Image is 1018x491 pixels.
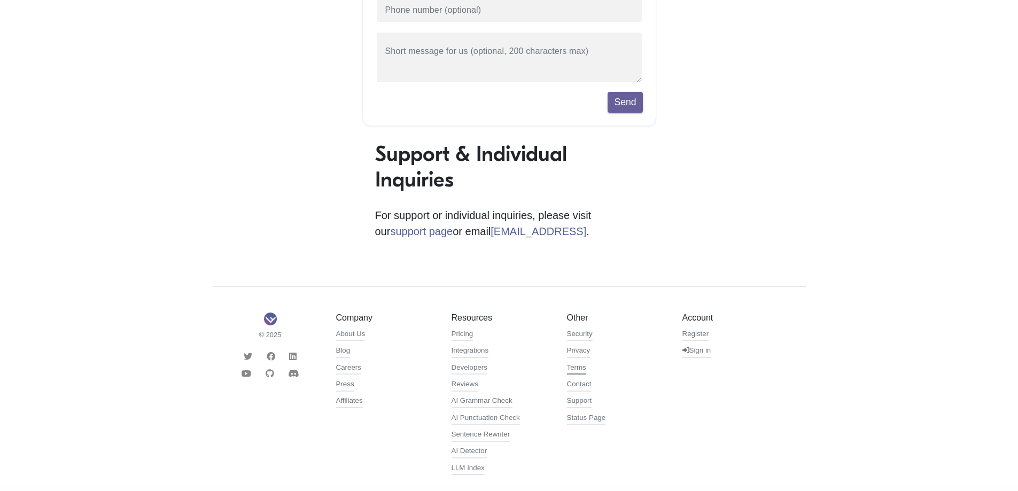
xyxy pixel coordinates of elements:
a: Developers [452,362,487,375]
i: Github [266,369,274,378]
img: Sapling Logo [264,313,277,325]
h1: Support & Individual Inquiries [375,141,643,192]
a: Reviews [452,379,478,392]
a: LLM Index [452,463,485,476]
i: LinkedIn [289,352,297,361]
a: AI Detector [452,446,487,458]
i: Discord [288,369,299,378]
a: Careers [336,362,361,375]
i: Facebook [267,352,275,361]
a: Pricing [452,329,473,341]
a: [EMAIL_ADDRESS] [491,225,586,237]
a: Status Page [567,412,606,425]
a: AI Punctuation Check [452,412,520,425]
a: Integrations [452,345,489,358]
h5: Resources [452,313,551,323]
a: Affiliates [336,395,363,408]
a: Sign in [682,345,711,358]
h5: Account [682,313,782,323]
i: Twitter [244,352,252,361]
h5: Other [567,313,666,323]
a: Sentence Rewriter [452,429,510,442]
a: support page [390,225,453,237]
button: Send [608,92,642,112]
a: AI Grammar Check [452,395,512,408]
a: Security [567,329,593,341]
a: About Us [336,329,366,341]
a: Blog [336,345,351,358]
a: Support [567,395,592,408]
a: Contact [567,379,592,392]
a: Privacy [567,345,590,358]
a: Register [682,329,709,341]
a: Press [336,379,354,392]
small: © 2025 [221,330,320,340]
i: Youtube [242,369,251,378]
h5: Company [336,313,436,323]
p: For support or individual inquiries, please visit our or email . [375,207,643,239]
a: Terms [567,362,586,375]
